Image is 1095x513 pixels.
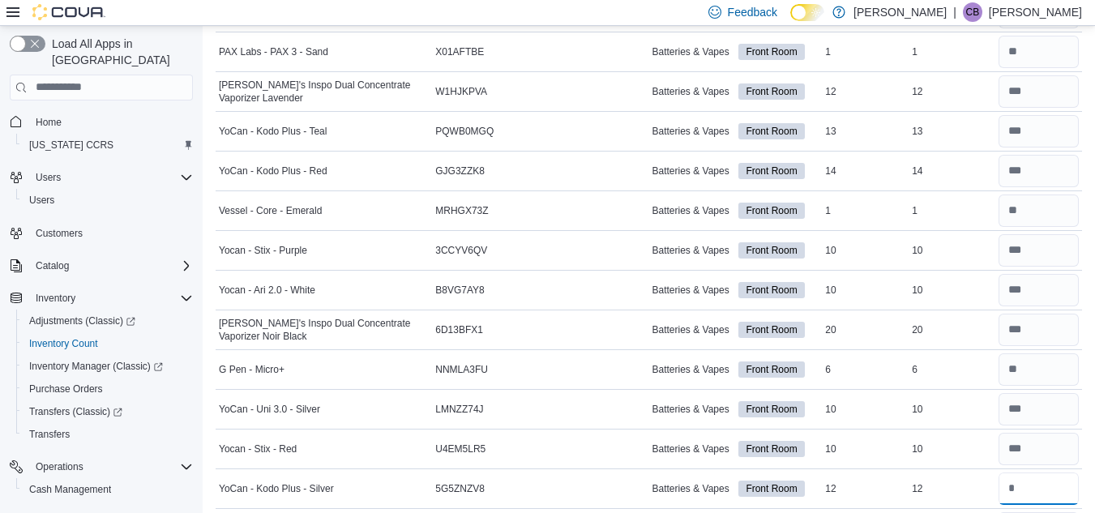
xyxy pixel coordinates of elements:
span: Cash Management [29,483,111,496]
span: Batteries & Vapes [652,125,729,138]
span: Inventory Count [29,337,98,350]
span: Washington CCRS [23,135,193,155]
span: Users [36,171,61,184]
a: Adjustments (Classic) [23,311,142,331]
span: LMNZZ74J [435,403,483,416]
input: Dark Mode [790,4,824,21]
span: PQWB0MGQ [435,125,494,138]
span: 6D13BFX1 [435,323,483,336]
span: Front Room [746,442,797,456]
div: 10 [822,439,909,459]
a: [US_STATE] CCRS [23,135,120,155]
img: Cova [32,4,105,20]
span: Operations [36,460,83,473]
span: Adjustments (Classic) [29,314,135,327]
div: 12 [822,82,909,101]
a: Inventory Manager (Classic) [23,357,169,376]
span: Users [29,194,54,207]
button: Catalog [3,254,199,277]
p: | [953,2,956,22]
a: Purchase Orders [23,379,109,399]
span: YoCan - Kodo Plus - Red [219,165,327,177]
span: Front Room [746,362,797,377]
div: 12 [822,479,909,498]
div: 20 [822,320,909,340]
span: Purchase Orders [29,383,103,395]
span: Front Room [746,323,797,337]
span: Front Room [746,45,797,59]
span: Catalog [29,256,193,276]
span: Purchase Orders [23,379,193,399]
p: [PERSON_NAME] [853,2,947,22]
span: Yocan - Stix - Purple [219,244,307,257]
div: 10 [822,400,909,419]
span: Inventory Manager (Classic) [23,357,193,376]
button: Home [3,110,199,134]
button: Operations [3,455,199,478]
span: Yocan - Ari 2.0 - White [219,284,315,297]
span: Front Room [738,441,804,457]
span: Cash Management [23,480,193,499]
a: Transfers (Classic) [16,400,199,423]
button: Inventory Count [16,332,199,355]
div: Casey Bennett [963,2,982,22]
button: Users [3,166,199,189]
div: 1 [822,42,909,62]
a: Inventory Count [23,334,105,353]
div: 20 [909,320,995,340]
div: 10 [909,439,995,459]
div: 1 [909,42,995,62]
span: Batteries & Vapes [652,45,729,58]
span: Batteries & Vapes [652,363,729,376]
div: 13 [822,122,909,141]
p: [PERSON_NAME] [989,2,1082,22]
span: Home [29,112,193,132]
span: Batteries & Vapes [652,323,729,336]
span: Front Room [738,401,804,417]
button: Catalog [29,256,75,276]
span: YoCan - Kodo Plus - Teal [219,125,327,138]
span: Batteries & Vapes [652,204,729,217]
span: [PERSON_NAME]'s Inspo Dual Concentrate Vaporizer Noir Black [219,317,429,343]
span: Transfers [23,425,193,444]
span: Users [23,190,193,210]
span: Batteries & Vapes [652,403,729,416]
span: Transfers (Classic) [29,405,122,418]
a: Transfers (Classic) [23,402,129,421]
span: Transfers (Classic) [23,402,193,421]
a: Customers [29,224,89,243]
div: 10 [909,400,995,419]
button: Customers [3,221,199,245]
span: NNMLA3FU [435,363,488,376]
span: MRHGX73Z [435,204,488,217]
div: 10 [909,280,995,300]
span: YoCan - Uni 3.0 - Silver [219,403,320,416]
span: Front Room [746,243,797,258]
span: PAX Labs - PAX 3 - Sand [219,45,328,58]
span: Front Room [746,124,797,139]
span: CB [966,2,980,22]
span: Front Room [738,203,804,219]
span: Inventory Manager (Classic) [29,360,163,373]
button: Purchase Orders [16,378,199,400]
a: Adjustments (Classic) [16,310,199,332]
a: Cash Management [23,480,118,499]
span: Front Room [738,163,804,179]
div: 10 [822,241,909,260]
span: GJG3ZZK8 [435,165,485,177]
span: Front Room [746,402,797,417]
span: Batteries & Vapes [652,244,729,257]
span: Home [36,116,62,129]
a: Users [23,190,61,210]
button: Cash Management [16,478,199,501]
button: Operations [29,457,90,477]
div: 10 [822,280,909,300]
span: Front Room [738,242,804,259]
button: Users [16,189,199,212]
span: [PERSON_NAME]'s Inspo Dual Concentrate Vaporizer Lavender [219,79,429,105]
span: Batteries & Vapes [652,284,729,297]
span: G Pen - Micro+ [219,363,284,376]
button: Transfers [16,423,199,446]
span: Front Room [746,481,797,496]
